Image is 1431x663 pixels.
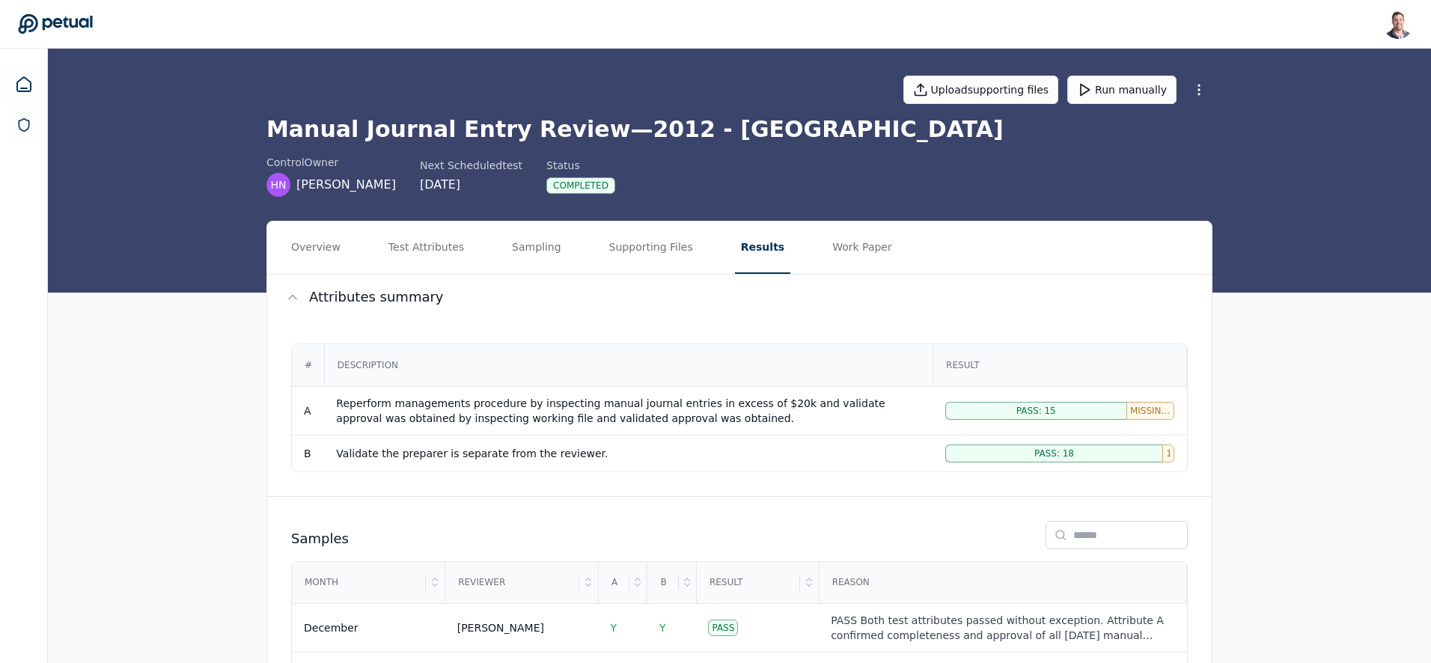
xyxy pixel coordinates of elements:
span: 1 [1166,447,1171,459]
img: Snir Kodesh [1383,9,1413,39]
button: Supporting Files [603,221,699,274]
div: B [648,563,678,603]
button: Run manually [1067,76,1177,104]
span: Pass: 18 [1034,447,1074,459]
div: Result [698,563,800,603]
div: Validate the preparer is separate from the reviewer. [336,446,921,461]
button: Sampling [506,221,567,274]
div: Pass [708,620,738,636]
span: Y [659,622,666,634]
div: Reviewer [446,563,579,603]
div: Reperform managements procedure by inspecting manual journal entries in excess of $20k and valida... [336,396,921,426]
button: Uploadsupporting files [903,76,1059,104]
nav: Tabs [267,221,1212,274]
a: Go to Dashboard [18,13,93,34]
span: HN [271,177,287,192]
span: [PERSON_NAME] [296,176,396,194]
a: Dashboard [6,67,42,103]
div: Result [934,345,1186,385]
button: Overview [285,221,347,274]
div: # [293,345,324,385]
div: Next Scheduled test [420,158,522,173]
div: December [304,620,358,635]
div: Month [293,563,426,603]
button: Test Attributes [382,221,470,274]
div: [PERSON_NAME] [457,620,544,635]
div: Completed [546,177,615,194]
div: Description [326,345,932,385]
a: SOC 1 Reports [7,109,40,141]
button: More Options [1186,76,1212,103]
td: B [292,435,324,471]
div: A [599,563,629,603]
h1: Manual Journal Entry Review — 2012 - [GEOGRAPHIC_DATA] [266,116,1212,143]
h2: Samples [291,528,349,549]
div: PASS Both test attributes passed without exception. Attribute A confirmed completeness and approv... [831,613,1174,643]
button: Attributes summary [267,275,1212,320]
div: Reason [820,563,1186,603]
span: Attributes summary [309,287,444,308]
span: Y [610,622,617,634]
button: Work Paper [826,221,898,274]
div: control Owner [266,155,396,170]
td: A [292,386,324,435]
button: Results [735,221,790,274]
div: Status [546,158,615,173]
span: Missing Evidence: 4 [1130,405,1171,417]
span: Pass: 15 [1016,405,1056,417]
div: [DATE] [420,176,522,194]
